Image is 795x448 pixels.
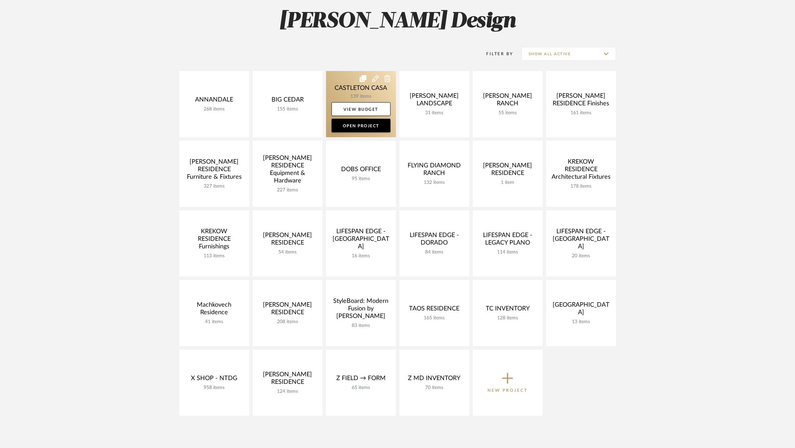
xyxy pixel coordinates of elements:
[185,184,244,189] div: 327 items
[478,305,537,315] div: TC INVENTORY
[185,106,244,112] div: 268 items
[332,176,390,182] div: 95 items
[332,166,390,176] div: DOBS OFFICE
[332,119,390,132] a: Open Project
[258,96,317,106] div: BIG CEDAR
[185,253,244,259] div: 113 items
[552,92,611,110] div: [PERSON_NAME] RESIDENCE Finishes
[405,180,464,186] div: 132 items
[405,249,464,255] div: 84 items
[185,158,244,184] div: [PERSON_NAME] RESIDENCE Furniture & Fixtures
[552,301,611,319] div: [GEOGRAPHIC_DATA]
[258,319,317,325] div: 208 items
[552,253,611,259] div: 20 items
[332,385,390,391] div: 65 items
[332,102,390,116] a: View Budget
[478,232,537,249] div: LIFESPAN EDGE - LEGACY PLANO
[332,228,390,253] div: LIFESPAN EDGE - [GEOGRAPHIC_DATA]
[332,323,390,329] div: 83 items
[487,387,528,394] p: New Project
[258,301,317,319] div: [PERSON_NAME] RESIDENCE
[478,315,537,321] div: 128 items
[405,92,464,110] div: [PERSON_NAME] LANDSCAPE
[552,158,611,184] div: KREKOW RESIDENCE Architectural Fixtures
[332,297,390,323] div: StyleBoard: Modern Fusion by [PERSON_NAME]
[478,162,537,180] div: [PERSON_NAME] RESIDENCE
[258,232,317,249] div: [PERSON_NAME] RESIDENCE
[258,154,317,187] div: [PERSON_NAME] RESIDENCE Equipment & Hardware
[185,319,244,325] div: 41 items
[258,106,317,112] div: 155 items
[478,180,537,186] div: 1 item
[552,184,611,189] div: 178 items
[405,375,464,385] div: Z MD INVENTORY
[552,110,611,116] div: 161 items
[258,371,317,389] div: [PERSON_NAME] RESIDENCE
[185,385,244,391] div: 958 items
[258,249,317,255] div: 54 items
[478,249,537,255] div: 114 items
[185,301,244,319] div: Machkovech Residence
[151,9,645,34] h2: [PERSON_NAME] Design
[332,375,390,385] div: Z FIELD → FORM
[405,385,464,391] div: 70 items
[185,96,244,106] div: ANNANDALE
[478,110,537,116] div: 55 items
[478,92,537,110] div: [PERSON_NAME] RANCH
[478,50,514,57] div: Filter By
[552,228,611,253] div: LIFESPAN EDGE - [GEOGRAPHIC_DATA]
[473,350,543,416] button: New Project
[258,389,317,394] div: 124 items
[405,305,464,315] div: TAOS RESIDENCE
[405,162,464,180] div: FLYING DIAMOND RANCH
[405,315,464,321] div: 165 items
[405,110,464,116] div: 31 items
[185,375,244,385] div: X SHOP - NTDG
[405,232,464,249] div: LIFESPAN EDGE - DORADO
[185,228,244,253] div: KREKOW RESIDENCE Furnishings
[258,187,317,193] div: 227 items
[332,253,390,259] div: 16 items
[552,319,611,325] div: 13 items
